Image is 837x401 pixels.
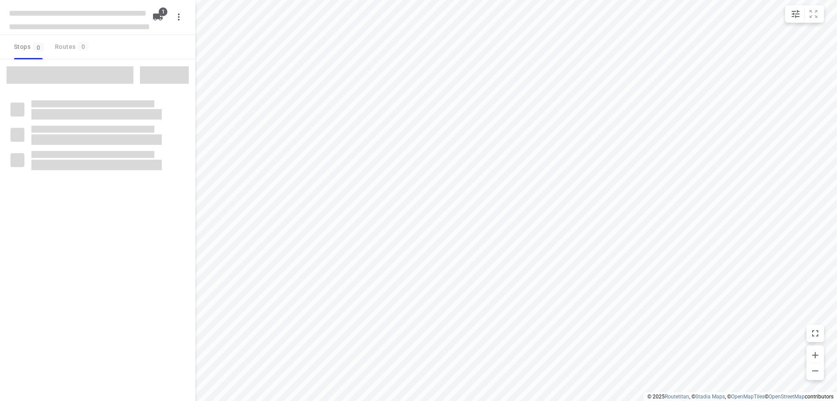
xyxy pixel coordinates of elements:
[787,5,804,23] button: Map settings
[647,394,834,400] li: © 2025 , © , © © contributors
[769,394,805,400] a: OpenStreetMap
[665,394,689,400] a: Routetitan
[785,5,824,23] div: small contained button group
[695,394,725,400] a: Stadia Maps
[731,394,765,400] a: OpenMapTiles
